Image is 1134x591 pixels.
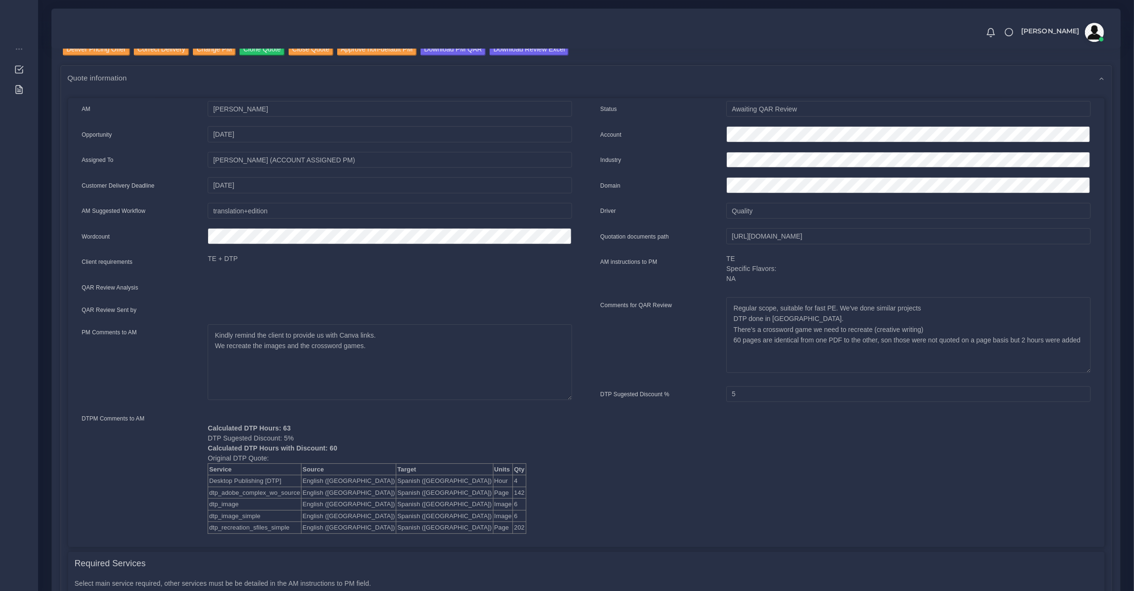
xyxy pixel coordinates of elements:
td: Spanish ([GEOGRAPHIC_DATA]) [396,475,493,487]
label: Wordcount [82,232,110,241]
td: Spanish ([GEOGRAPHIC_DATA]) [396,510,493,522]
input: Download PM QAR [421,43,486,56]
p: TE Specific Flavors: NA [726,254,1090,284]
p: TE + DTP [208,254,572,264]
td: Spanish ([GEOGRAPHIC_DATA]) [396,522,493,534]
td: Image [493,510,513,522]
label: Customer Delivery Deadline [82,181,155,190]
td: 202 [513,522,526,534]
label: Industry [601,156,622,164]
textarea: Kindly remind the client to provide us with Canva links. We recreate the images and the crossword... [208,324,572,400]
td: Page [493,487,513,499]
div: DTP Sugested Discount: 5% Original DTP Quote: [201,413,579,534]
td: English ([GEOGRAPHIC_DATA]) [301,475,396,487]
td: dtp_adobe_complex_wo_source [208,487,301,499]
p: Select main service required, other services must be be detailed in the AM instructions to PM field. [75,579,1098,589]
input: Clone Quote [240,43,285,56]
label: AM [82,105,90,113]
textarea: Regular scope, suitable for fast PE. We've done similar projects DTP done in [GEOGRAPHIC_DATA]. T... [726,297,1090,373]
input: Deliver Pricing Offer [63,43,130,56]
input: Close Quote [289,43,333,56]
th: Source [301,463,396,475]
label: DTPM Comments to AM [82,414,145,423]
b: Calculated DTP Hours: 63 [208,424,291,432]
h4: Required Services [75,559,146,569]
label: Opportunity [82,130,112,139]
th: Service [208,463,301,475]
label: AM Suggested Workflow [82,207,146,215]
td: Spanish ([GEOGRAPHIC_DATA]) [396,487,493,499]
th: Units [493,463,513,475]
img: avatar [1085,23,1104,42]
td: Image [493,499,513,511]
div: Quote information [61,66,1112,90]
td: English ([GEOGRAPHIC_DATA]) [301,499,396,511]
label: DTP Sugested Discount % [601,390,670,399]
td: 4 [513,475,526,487]
input: Change PM [193,43,236,56]
td: Desktop Publishing [DTP] [208,475,301,487]
label: AM instructions to PM [601,258,658,266]
label: Assigned To [82,156,114,164]
input: Approve non-default PM [337,43,417,56]
td: Spanish ([GEOGRAPHIC_DATA]) [396,499,493,511]
label: Client requirements [82,258,133,266]
td: Page [493,522,513,534]
label: Quotation documents path [601,232,669,241]
td: English ([GEOGRAPHIC_DATA]) [301,522,396,534]
label: Driver [601,207,616,215]
label: Comments for QAR Review [601,301,672,310]
input: Correct Delivery [134,43,189,56]
td: Hour [493,475,513,487]
td: 142 [513,487,526,499]
label: PM Comments to AM [82,328,137,337]
label: QAR Review Sent by [82,306,137,314]
td: 6 [513,510,526,522]
td: English ([GEOGRAPHIC_DATA]) [301,487,396,499]
a: [PERSON_NAME]avatar [1016,23,1107,42]
td: dtp_image [208,499,301,511]
label: Account [601,130,622,139]
label: Status [601,105,617,113]
td: dtp_recreation_sfiles_simple [208,522,301,534]
input: Download Review Excel [490,43,569,56]
label: QAR Review Analysis [82,283,139,292]
label: Domain [601,181,621,190]
th: Qty [513,463,526,475]
span: [PERSON_NAME] [1021,28,1080,34]
td: 6 [513,499,526,511]
span: Quote information [68,72,127,83]
td: English ([GEOGRAPHIC_DATA]) [301,510,396,522]
b: Calculated DTP Hours with Discount: 60 [208,444,337,452]
input: pm [208,152,572,168]
td: dtp_image_simple [208,510,301,522]
th: Target [396,463,493,475]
